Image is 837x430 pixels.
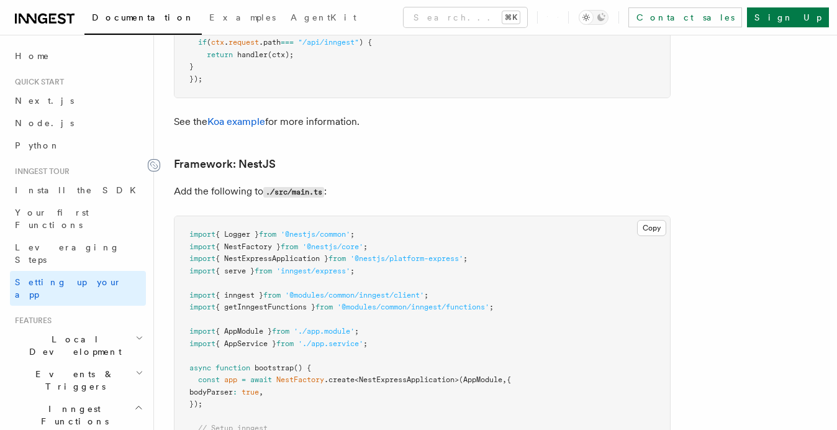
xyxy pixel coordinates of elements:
[259,388,263,396] span: ,
[259,38,281,47] span: .path
[174,155,276,173] a: Framework: NestJS
[628,7,742,27] a: Contact sales
[281,230,350,239] span: '@nestjs/common'
[189,291,215,300] span: import
[189,327,215,336] span: import
[198,38,207,47] span: if
[455,375,502,384] span: >(AppModule
[350,254,463,263] span: '@nestjs/platform-express'
[207,50,233,59] span: return
[294,364,311,372] span: () {
[355,375,359,384] span: <
[207,38,211,47] span: (
[10,112,146,134] a: Node.js
[359,38,372,47] span: ) {
[424,291,428,300] span: ;
[404,7,527,27] button: Search...⌘K
[502,11,520,24] kbd: ⌘K
[202,4,283,34] a: Examples
[255,364,294,372] span: bootstrap
[189,400,202,408] span: });
[298,38,359,47] span: "/api/inngest"
[285,291,424,300] span: '@modules/common/inngest/client'
[189,339,215,348] span: import
[250,375,272,384] span: await
[281,38,294,47] span: ===
[263,291,281,300] span: from
[215,242,281,251] span: { NestFactory }
[92,12,194,22] span: Documentation
[15,118,74,128] span: Node.js
[10,89,146,112] a: Next.js
[283,4,364,34] a: AgentKit
[10,45,146,67] a: Home
[215,254,328,263] span: { NestExpressApplication }
[15,208,89,230] span: Your first Functions
[215,291,263,300] span: { inngest }
[242,388,259,396] span: true
[242,375,246,384] span: =
[255,267,272,275] span: from
[189,303,215,311] span: import
[302,242,363,251] span: '@nestjs/core'
[10,167,70,176] span: Inngest tour
[281,242,298,251] span: from
[298,339,363,348] span: './app.service'
[189,388,233,396] span: bodyParser
[747,7,829,27] a: Sign Up
[237,50,268,59] span: handler
[363,242,368,251] span: ;
[276,339,294,348] span: from
[189,364,211,372] span: async
[15,140,60,150] span: Python
[215,303,315,311] span: { getInngestFunctions }
[215,230,259,239] span: { Logger }
[174,183,671,201] p: Add the following to :
[10,201,146,236] a: Your first Functions
[209,12,276,22] span: Examples
[84,4,202,35] a: Documentation
[294,327,355,336] span: './app.module'
[189,75,202,83] span: });
[10,179,146,201] a: Install the SDK
[276,375,324,384] span: NestFactory
[579,10,609,25] button: Toggle dark mode
[189,62,194,71] span: }
[328,254,346,263] span: from
[198,375,220,384] span: const
[215,364,250,372] span: function
[10,368,135,393] span: Events & Triggers
[10,134,146,157] a: Python
[291,12,356,22] span: AgentKit
[15,50,50,62] span: Home
[10,328,146,363] button: Local Development
[207,116,265,127] a: Koa example
[276,267,350,275] span: 'inngest/express'
[363,339,368,348] span: ;
[10,236,146,271] a: Leveraging Steps
[233,388,237,396] span: :
[350,267,355,275] span: ;
[10,363,146,398] button: Events & Triggers
[10,316,52,326] span: Features
[174,113,671,130] p: See the for more information.
[272,327,289,336] span: from
[463,254,468,263] span: ;
[215,267,255,275] span: { serve }
[10,271,146,306] a: Setting up your app
[324,375,355,384] span: .create
[507,375,511,384] span: {
[355,327,359,336] span: ;
[10,77,64,87] span: Quick start
[224,375,237,384] span: app
[10,333,135,358] span: Local Development
[224,38,228,47] span: .
[259,230,276,239] span: from
[502,375,507,384] span: ,
[315,303,333,311] span: from
[189,230,215,239] span: import
[215,327,272,336] span: { AppModule }
[350,230,355,239] span: ;
[15,185,143,195] span: Install the SDK
[215,339,276,348] span: { AppService }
